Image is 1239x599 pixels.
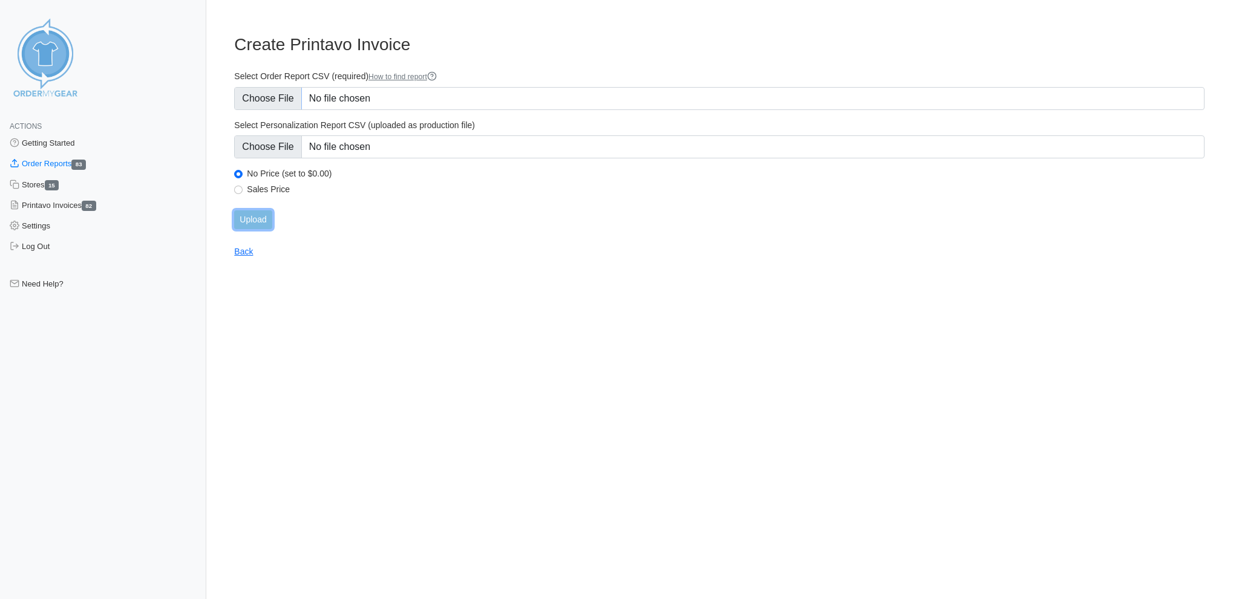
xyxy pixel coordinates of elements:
[234,71,1205,82] label: Select Order Report CSV (required)
[234,210,272,229] input: Upload
[368,73,437,81] a: How to find report
[71,160,86,170] span: 83
[234,247,253,256] a: Back
[82,201,96,211] span: 82
[247,184,1205,195] label: Sales Price
[234,34,1205,55] h3: Create Printavo Invoice
[10,122,42,131] span: Actions
[45,180,59,190] span: 15
[234,120,1205,131] label: Select Personalization Report CSV (uploaded as production file)
[247,168,1205,179] label: No Price (set to $0.00)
